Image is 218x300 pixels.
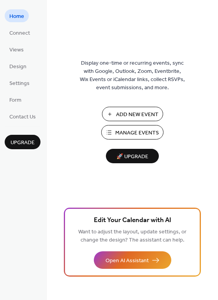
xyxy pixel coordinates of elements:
[94,215,171,226] span: Edit Your Calendar with AI
[78,227,186,245] span: Want to adjust the layout, update settings, or change the design? The assistant can help.
[105,257,149,265] span: Open AI Assistant
[116,111,158,119] span: Add New Event
[9,79,30,88] span: Settings
[5,43,28,56] a: Views
[9,96,21,104] span: Form
[5,9,29,22] a: Home
[9,29,30,37] span: Connect
[9,63,26,71] span: Design
[5,93,26,106] a: Form
[106,149,159,163] button: 🚀 Upgrade
[11,139,35,147] span: Upgrade
[5,135,40,149] button: Upgrade
[5,76,34,89] a: Settings
[5,26,35,39] a: Connect
[9,113,36,121] span: Contact Us
[94,251,171,269] button: Open AI Assistant
[111,152,154,162] span: 🚀 Upgrade
[101,125,163,139] button: Manage Events
[80,59,185,92] span: Display one-time or recurring events, sync with Google, Outlook, Zoom, Eventbrite, Wix Events or ...
[5,110,40,123] a: Contact Us
[102,107,163,121] button: Add New Event
[5,60,31,72] a: Design
[9,46,24,54] span: Views
[9,12,24,21] span: Home
[115,129,159,137] span: Manage Events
